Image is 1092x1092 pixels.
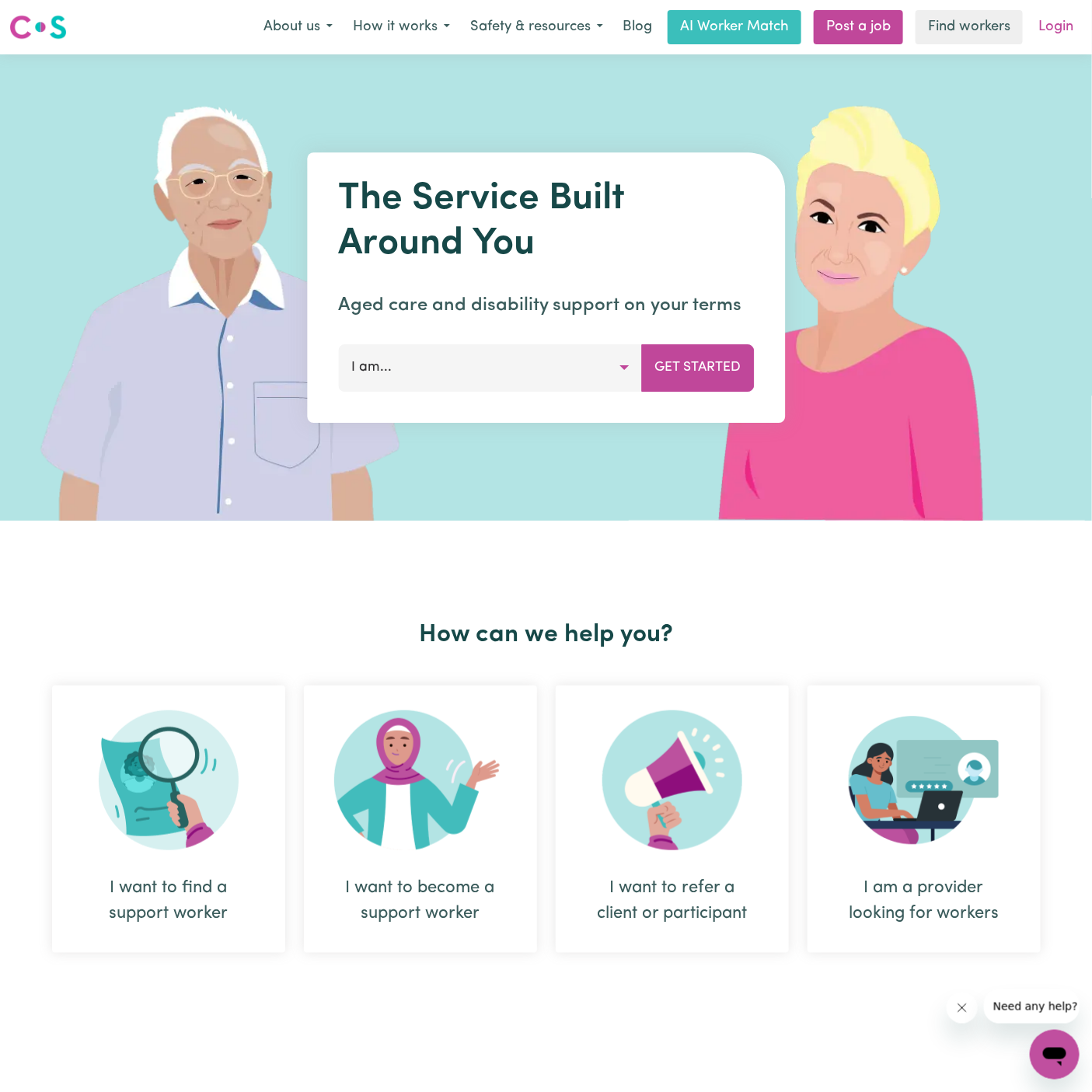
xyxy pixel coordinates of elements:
[984,989,1080,1024] iframe: Message from company
[593,875,752,926] div: I want to refer a client or participant
[338,177,754,267] h1: The Service Built Around You
[9,9,67,45] a: Careseekers logo
[814,10,903,44] a: Post a job
[52,686,285,953] div: I want to find a support worker
[338,291,754,319] p: Aged care and disability support on your terms
[338,344,642,391] button: I am...
[613,10,661,44] a: Blog
[253,11,343,44] button: About us
[460,11,613,44] button: Safety & resources
[1030,1030,1080,1080] iframe: Button to launch messaging window
[602,710,742,850] img: Refer
[916,10,1023,44] a: Find workers
[341,875,500,926] div: I want to become a support worker
[947,993,978,1024] iframe: Close message
[9,13,67,41] img: Careseekers logo
[99,710,239,850] img: Search
[343,11,460,44] button: How it works
[43,620,1050,650] h2: How can we help you?
[845,875,1003,926] div: I am a provider looking for workers
[668,10,801,44] a: AI Worker Match
[304,686,537,953] div: I want to become a support worker
[849,710,1000,850] img: Provider
[334,710,507,850] img: Become Worker
[89,875,248,926] div: I want to find a support worker
[808,686,1041,953] div: I am a provider looking for workers
[1029,10,1083,44] a: Login
[556,686,789,953] div: I want to refer a client or participant
[641,344,754,391] button: Get Started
